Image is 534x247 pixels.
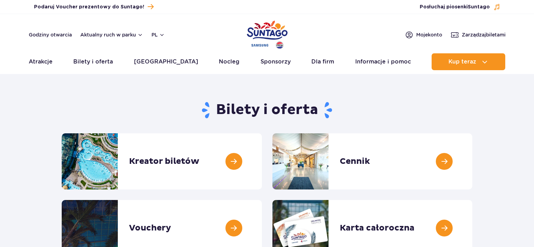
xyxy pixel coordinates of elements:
[29,53,53,70] a: Atrakcje
[219,53,239,70] a: Nocleg
[247,18,288,50] a: Park of Poland
[34,2,154,12] a: Podaruj Voucher prezentowy do Suntago!
[34,4,144,11] span: Podaruj Voucher prezentowy do Suntago!
[405,31,442,39] a: Mojekonto
[462,31,506,38] span: Zarządzaj biletami
[29,31,72,38] a: Godziny otwarcia
[134,53,198,70] a: [GEOGRAPHIC_DATA]
[420,4,490,11] span: Posłuchaj piosenki
[311,53,334,70] a: Dla firm
[448,59,476,65] span: Kup teraz
[468,5,490,9] span: Suntago
[80,32,143,38] button: Aktualny ruch w parku
[451,31,506,39] a: Zarządzajbiletami
[73,53,113,70] a: Bilety i oferta
[432,53,505,70] button: Kup teraz
[261,53,291,70] a: Sponsorzy
[62,101,472,119] h1: Bilety i oferta
[420,4,500,11] button: Posłuchaj piosenkiSuntago
[355,53,411,70] a: Informacje i pomoc
[416,31,442,38] span: Moje konto
[151,31,165,38] button: pl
